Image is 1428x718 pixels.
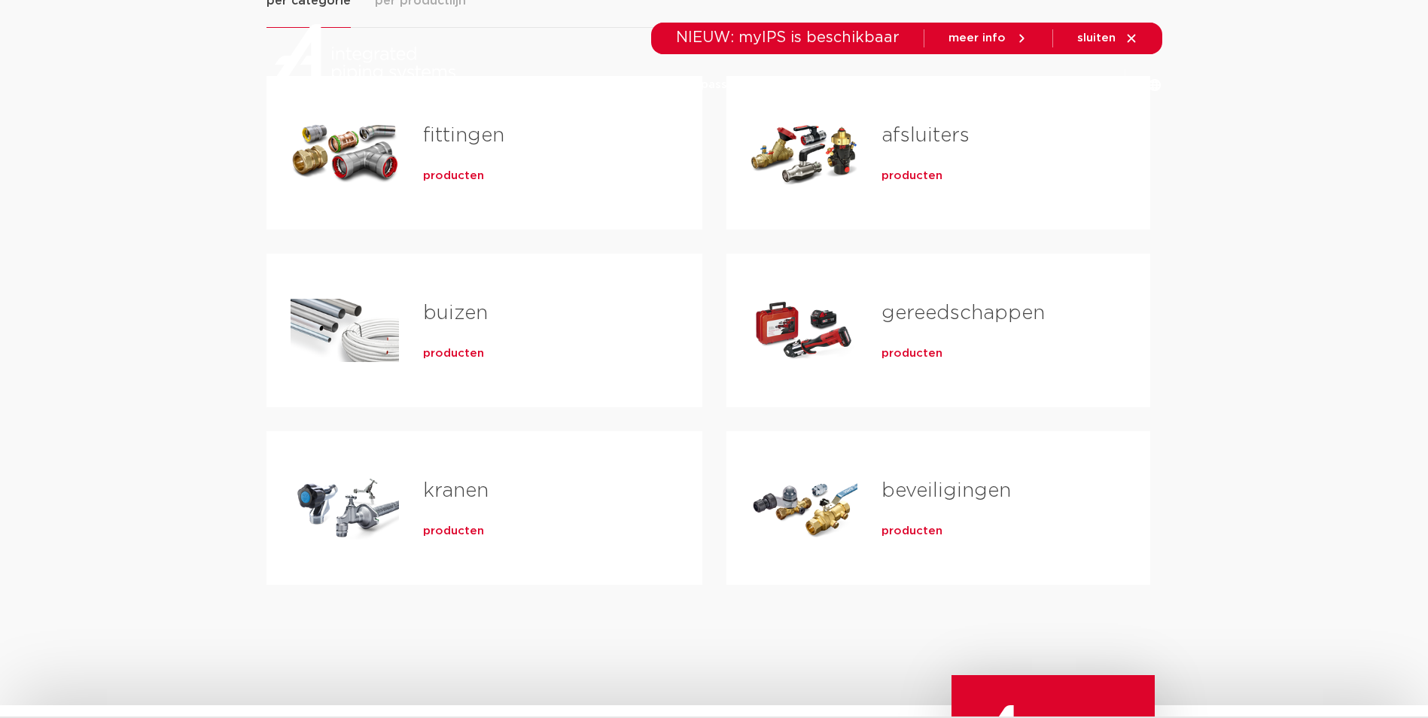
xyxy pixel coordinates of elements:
a: services [883,56,931,114]
a: over ons [961,56,1013,114]
a: kranen [423,481,489,500]
a: producten [881,346,942,361]
a: markten [601,56,650,114]
a: meer info [948,32,1028,45]
a: producten [510,56,571,114]
a: downloads [789,56,853,114]
a: beveiligingen [881,481,1011,500]
a: sluiten [1077,32,1138,45]
a: toepassingen [680,56,759,114]
a: gereedschappen [881,303,1045,323]
a: producten [423,169,484,184]
a: producten [423,524,484,539]
span: NIEUW: myIPS is beschikbaar [676,30,900,45]
a: fittingen [423,126,504,145]
a: producten [423,346,484,361]
nav: Menu [510,56,1013,114]
a: producten [881,169,942,184]
span: meer info [948,32,1006,44]
a: buizen [423,303,488,323]
span: sluiten [1077,32,1116,44]
a: producten [881,524,942,539]
a: afsluiters [881,126,970,145]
